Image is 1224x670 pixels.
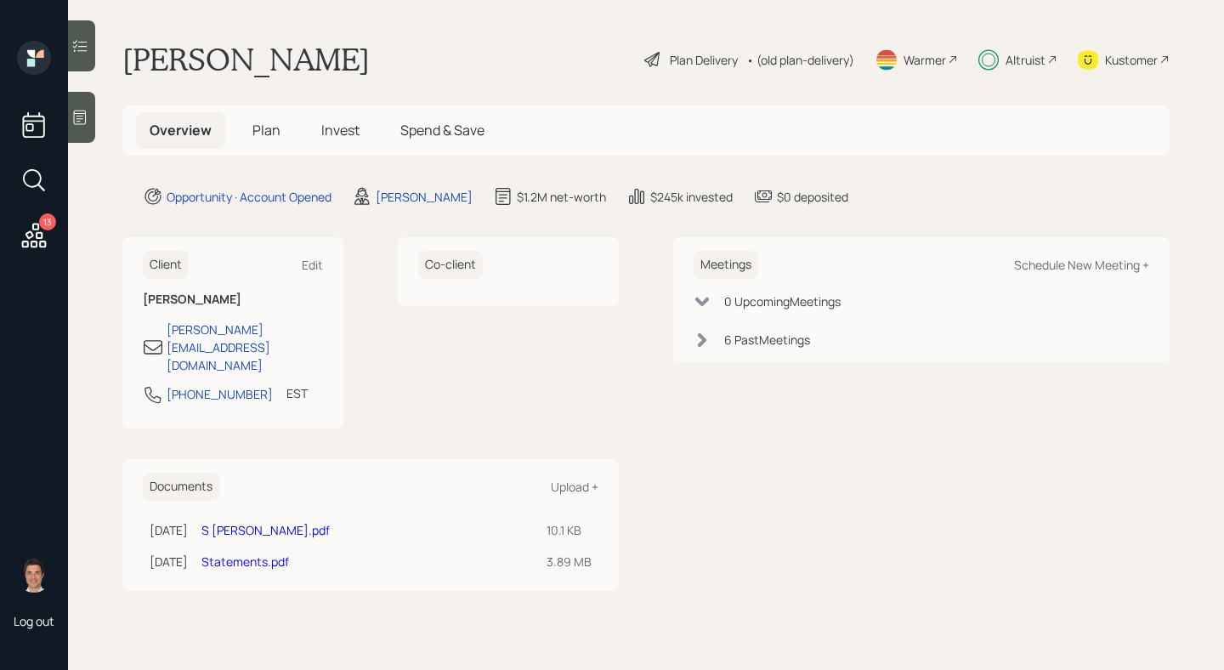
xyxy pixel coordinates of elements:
div: Log out [14,613,54,629]
div: Plan Delivery [670,51,738,69]
h6: Co-client [418,251,483,279]
span: Spend & Save [400,121,484,139]
div: Warmer [904,51,946,69]
div: [DATE] [150,553,188,571]
div: [DATE] [150,521,188,539]
div: Upload + [551,479,598,495]
h6: Meetings [694,251,758,279]
a: Statements.pdf [201,554,289,570]
div: 0 Upcoming Meeting s [724,292,841,310]
div: Opportunity · Account Opened [167,188,331,206]
div: Schedule New Meeting + [1014,257,1149,273]
span: Overview [150,121,212,139]
div: Edit [302,257,323,273]
div: Kustomer [1105,51,1158,69]
div: [PERSON_NAME] [376,188,473,206]
span: Plan [252,121,280,139]
div: [PHONE_NUMBER] [167,385,273,403]
div: 6 Past Meeting s [724,331,810,349]
h6: Documents [143,473,219,501]
div: EST [286,384,308,402]
div: Altruist [1006,51,1045,69]
span: Invest [321,121,360,139]
div: 3.89 MB [547,553,592,571]
div: $245k invested [650,188,733,206]
h1: [PERSON_NAME] [122,41,370,78]
div: 10.1 KB [547,521,592,539]
h6: [PERSON_NAME] [143,292,323,307]
div: • (old plan-delivery) [746,51,854,69]
div: 13 [39,213,56,230]
img: tyler-end-headshot.png [17,559,51,593]
div: $0 deposited [777,188,848,206]
div: [PERSON_NAME][EMAIL_ADDRESS][DOMAIN_NAME] [167,321,323,374]
h6: Client [143,251,189,279]
a: S [PERSON_NAME].pdf [201,522,330,538]
div: $1.2M net-worth [517,188,606,206]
